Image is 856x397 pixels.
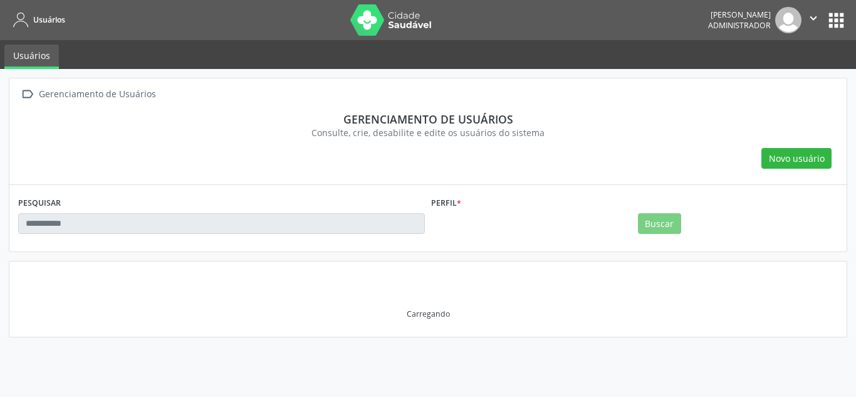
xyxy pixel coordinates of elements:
[33,14,65,25] span: Usuários
[36,85,158,103] div: Gerenciamento de Usuários
[18,194,61,213] label: PESQUISAR
[18,85,158,103] a:  Gerenciamento de Usuários
[18,85,36,103] i: 
[801,7,825,33] button: 
[638,213,681,235] button: Buscar
[4,45,59,69] a: Usuários
[708,9,771,20] div: [PERSON_NAME]
[407,309,450,319] div: Carregando
[27,112,829,126] div: Gerenciamento de usuários
[27,126,829,139] div: Consulte, crie, desabilite e edite os usuários do sistema
[769,152,825,165] span: Novo usuário
[775,7,801,33] img: img
[708,20,771,31] span: Administrador
[761,148,832,169] button: Novo usuário
[825,9,847,31] button: apps
[9,9,65,30] a: Usuários
[806,11,820,25] i: 
[431,194,461,213] label: Perfil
